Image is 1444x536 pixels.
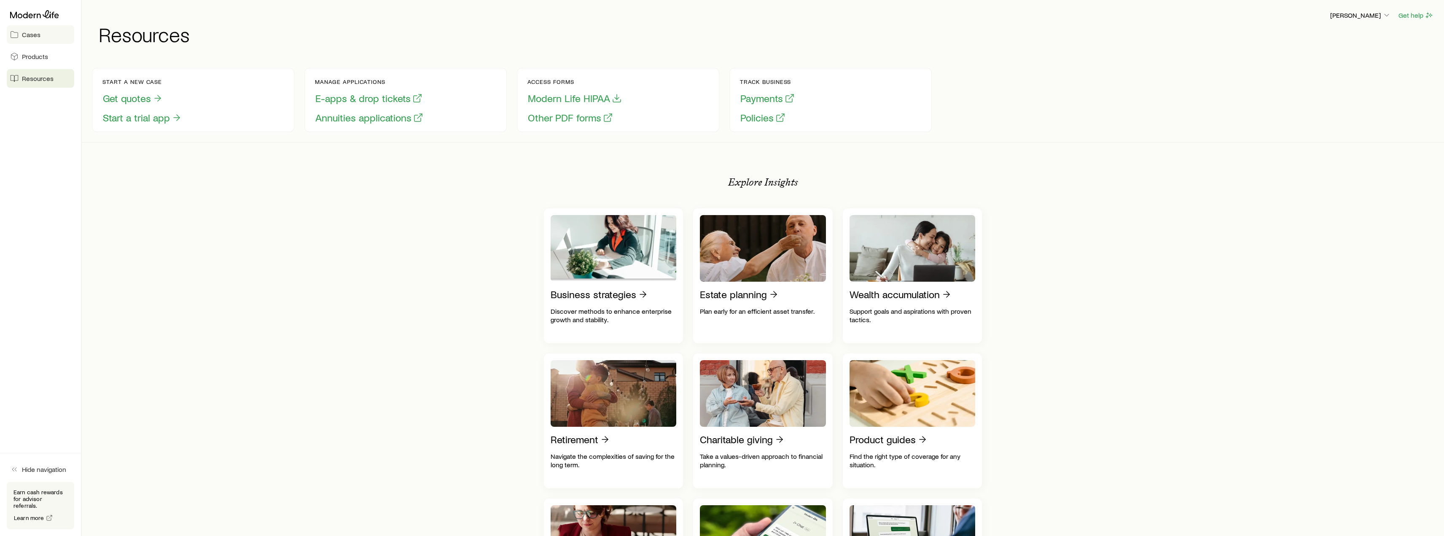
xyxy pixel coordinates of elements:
[7,482,74,529] div: Earn cash rewards for advisor referrals.Learn more
[13,489,67,509] p: Earn cash rewards for advisor referrals.
[315,111,424,124] button: Annuities applications
[850,452,976,469] p: Find the right type of coverage for any situation.
[22,52,48,61] span: Products
[551,360,677,427] img: Retirement
[7,69,74,88] a: Resources
[1398,11,1434,20] button: Get help
[843,208,982,343] a: Wealth accumulationSupport goals and aspirations with proven tactics.
[7,47,74,66] a: Products
[22,465,66,474] span: Hide navigation
[740,78,795,85] p: Track business
[850,288,940,300] p: Wealth accumulation
[527,78,622,85] p: Access forms
[551,288,636,300] p: Business strategies
[728,176,798,188] p: Explore Insights
[850,307,976,324] p: Support goals and aspirations with proven tactics.
[551,215,677,282] img: Business strategies
[102,78,182,85] p: Start a new case
[14,515,44,521] span: Learn more
[544,208,683,343] a: Business strategiesDiscover methods to enhance enterprise growth and stability.
[315,78,424,85] p: Manage applications
[693,353,833,488] a: Charitable givingTake a values-driven approach to financial planning.
[740,92,795,105] button: Payments
[700,360,826,427] img: Charitable giving
[740,111,786,124] button: Policies
[7,460,74,479] button: Hide navigation
[551,434,598,445] p: Retirement
[551,452,677,469] p: Navigate the complexities of saving for the long term.
[700,307,826,315] p: Plan early for an efficient asset transfer.
[843,353,982,488] a: Product guidesFind the right type of coverage for any situation.
[22,30,40,39] span: Cases
[700,215,826,282] img: Estate planning
[850,360,976,427] img: Product guides
[102,92,163,105] button: Get quotes
[700,434,773,445] p: Charitable giving
[850,215,976,282] img: Wealth accumulation
[1330,11,1391,21] button: [PERSON_NAME]
[102,111,182,124] button: Start a trial app
[22,74,54,83] span: Resources
[850,434,916,445] p: Product guides
[99,24,1434,44] h1: Resources
[693,208,833,343] a: Estate planningPlan early for an efficient asset transfer.
[315,92,423,105] button: E-apps & drop tickets
[700,452,826,469] p: Take a values-driven approach to financial planning.
[551,307,677,324] p: Discover methods to enhance enterprise growth and stability.
[527,111,613,124] button: Other PDF forms
[700,288,767,300] p: Estate planning
[527,92,622,105] button: Modern Life HIPAA
[7,25,74,44] a: Cases
[544,353,683,488] a: RetirementNavigate the complexities of saving for the long term.
[1330,11,1391,19] p: [PERSON_NAME]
